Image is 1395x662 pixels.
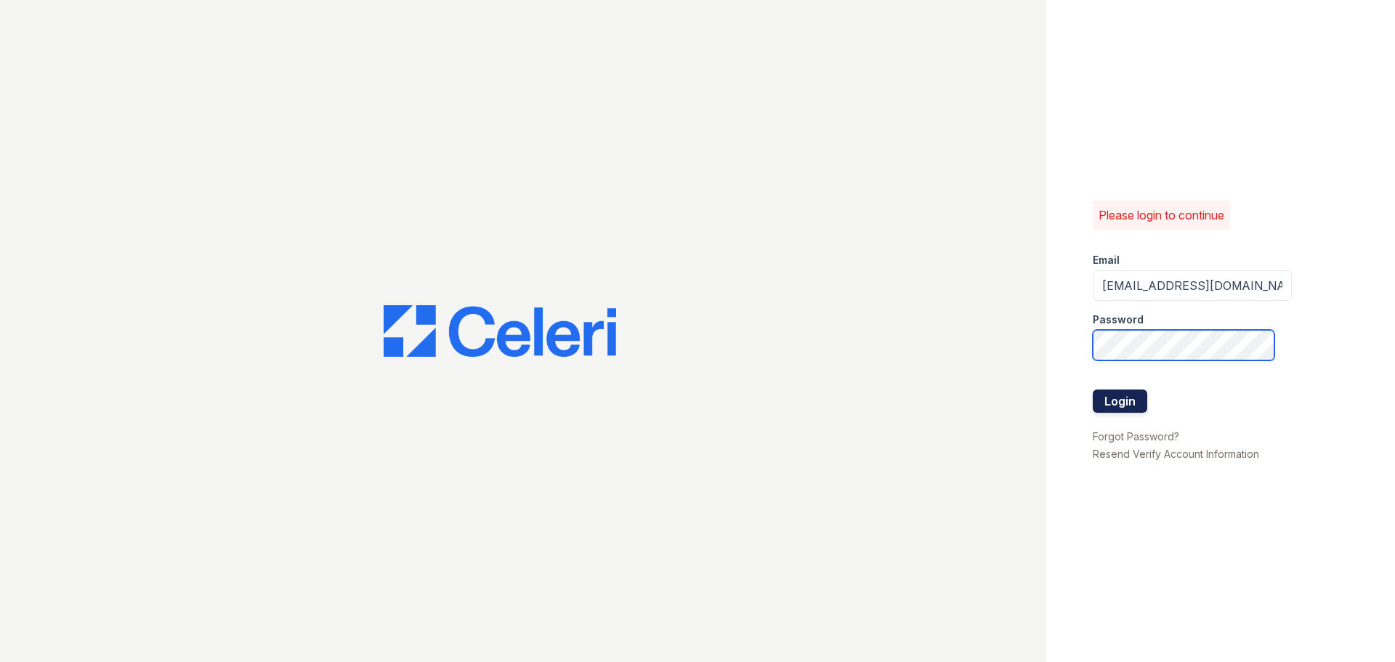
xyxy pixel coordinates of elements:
a: Resend Verify Account Information [1093,448,1259,460]
label: Email [1093,253,1120,267]
img: CE_Logo_Blue-a8612792a0a2168367f1c8372b55b34899dd931a85d93a1a3d3e32e68fde9ad4.png [384,305,616,358]
a: Forgot Password? [1093,430,1179,443]
button: Login [1093,389,1147,413]
label: Password [1093,312,1144,327]
p: Please login to continue [1099,206,1224,224]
